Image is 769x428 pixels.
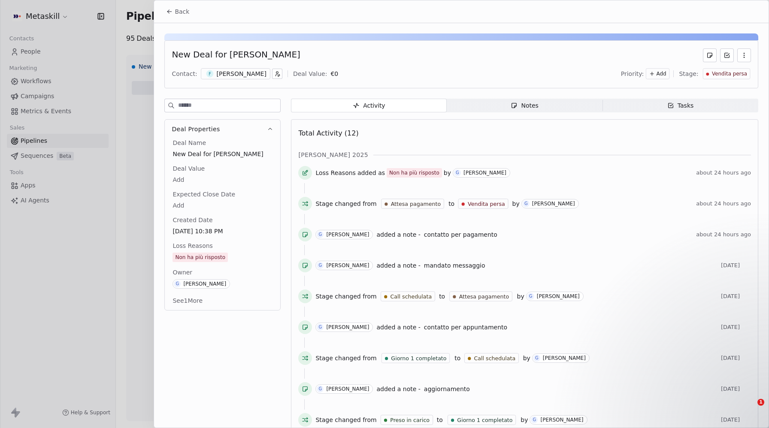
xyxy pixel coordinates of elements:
div: G [176,280,179,287]
span: € 0 [330,70,338,77]
button: Back [161,4,194,19]
span: by [444,169,451,177]
span: added a note - [376,230,420,239]
div: [PERSON_NAME] [326,262,369,268]
span: added a note - [376,385,420,393]
div: Non ha più risposto [175,253,225,262]
div: G [319,386,322,392]
button: See1More [167,293,208,308]
span: Stage changed from [315,292,376,301]
div: [PERSON_NAME] [183,281,226,287]
div: Deal Properties [165,139,280,310]
button: Deal Properties [165,120,280,139]
span: about 24 hours ago [696,169,751,176]
div: [PERSON_NAME] [326,324,369,330]
div: [PERSON_NAME] [326,386,369,392]
div: G [456,169,459,176]
span: [DATE] 10:38 PM [173,227,272,235]
span: Created Date [171,216,214,224]
div: G [524,200,528,207]
span: Loss Reasons [171,241,214,250]
a: contatto per appuntamento [424,322,507,332]
span: [DATE] [721,324,751,331]
a: mandato messaggio [424,260,485,271]
div: G [529,293,533,300]
span: Back [175,7,189,16]
span: by [523,354,530,362]
span: Add [173,175,272,184]
span: mandato messaggio [424,262,485,269]
span: [DATE] [721,293,751,300]
span: Priority: [621,69,644,78]
span: added as [357,169,385,177]
span: Giorno 1 completato [391,354,446,362]
span: aggiornamento [424,386,470,392]
span: about 24 hours ago [696,200,751,207]
div: G [533,416,536,423]
span: Vendita persa [468,200,505,208]
span: Add [657,70,666,78]
span: Stage changed from [315,199,376,208]
span: Attesa pagamento [391,200,440,208]
span: contatto per appuntamento [424,324,507,331]
span: by [517,292,524,301]
span: Giorno 1 completato [457,416,512,424]
span: Stage changed from [315,354,376,362]
span: added a note - [376,261,420,270]
div: [PERSON_NAME] [543,355,586,361]
span: [PERSON_NAME] 2025 [298,151,368,159]
span: F [206,70,213,78]
div: New Deal for [PERSON_NAME] [172,48,300,62]
span: by [521,416,528,424]
div: [PERSON_NAME] [540,417,583,423]
span: [DATE] [721,262,751,269]
span: Total Activity (12) [298,129,358,137]
span: Call schedulata [390,292,432,300]
span: Deal Value [171,164,206,173]
span: to [437,416,443,424]
span: contatto per pagamento [424,231,497,238]
span: [DATE] [721,416,751,423]
span: New Deal for [PERSON_NAME] [173,150,272,158]
span: Deal Name [171,139,208,147]
div: [PERSON_NAME] [326,232,369,238]
span: Expected Close Date [171,190,237,199]
div: [PERSON_NAME] [537,293,580,299]
a: contatto per pagamento [424,229,497,240]
span: by [512,199,520,208]
span: Deal Properties [172,125,220,133]
span: 1 [757,399,764,406]
div: [PERSON_NAME] [463,170,506,176]
div: G [319,324,322,331]
div: G [535,355,539,362]
span: Preso in carico [390,416,430,424]
div: Tasks [667,101,694,110]
div: Contact: [172,69,197,78]
span: Stage changed from [315,416,376,424]
div: Non ha più risposto [389,169,439,177]
span: Loss Reasons [315,169,355,177]
span: about 24 hours ago [696,231,751,238]
span: added a note - [376,323,420,332]
span: Call schedulata [474,354,516,362]
span: to [439,292,445,301]
div: G [319,231,322,238]
a: aggiornamento [424,384,470,394]
div: Notes [511,101,538,110]
span: Add [173,201,272,210]
iframe: Intercom live chat [740,399,760,419]
span: Vendita persa [712,70,747,78]
span: Stage: [679,69,698,78]
span: Attesa pagamento [459,292,509,300]
div: [PERSON_NAME] [532,201,575,207]
span: to [448,199,454,208]
span: Owner [171,268,194,277]
div: Deal Value: [293,69,327,78]
span: to [454,354,460,362]
div: G [319,262,322,269]
div: [PERSON_NAME] [217,69,266,78]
